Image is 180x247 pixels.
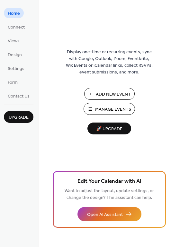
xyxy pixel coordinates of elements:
[95,106,131,113] span: Manage Events
[8,38,20,45] span: Views
[4,77,22,87] a: Form
[8,93,30,100] span: Contact Us
[4,49,26,60] a: Design
[8,65,24,72] span: Settings
[77,177,141,186] span: Edit Your Calendar with AI
[84,88,135,100] button: Add New Event
[8,52,22,58] span: Design
[77,207,141,221] button: Open AI Assistant
[84,103,135,115] button: Manage Events
[9,114,29,121] span: Upgrade
[4,21,29,32] a: Connect
[91,125,127,133] span: 🚀 Upgrade
[8,10,20,17] span: Home
[96,91,131,98] span: Add New Event
[87,211,123,218] span: Open AI Assistant
[8,79,18,86] span: Form
[4,111,33,123] button: Upgrade
[4,90,33,101] a: Contact Us
[87,123,131,134] button: 🚀 Upgrade
[4,8,24,18] a: Home
[66,49,153,76] span: Display one-time or recurring events, sync with Google, Outlook, Zoom, Eventbrite, Wix Events or ...
[4,35,23,46] a: Views
[8,24,25,31] span: Connect
[65,187,154,202] span: Want to adjust the layout, update settings, or change the design? The assistant can help.
[4,63,28,73] a: Settings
